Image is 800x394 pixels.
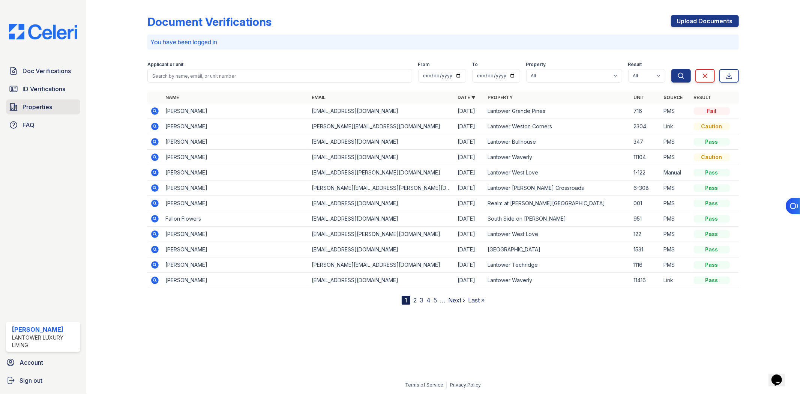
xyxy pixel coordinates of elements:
[162,150,308,165] td: [PERSON_NAME]
[485,196,630,211] td: Realm at [PERSON_NAME][GEOGRAPHIC_DATA]
[631,196,661,211] td: 001
[485,273,630,288] td: Lantower Waverly
[448,296,465,304] a: Next ›
[671,15,739,27] a: Upload Documents
[165,95,179,100] a: Name
[485,211,630,227] td: South Side on [PERSON_NAME]
[309,119,455,134] td: [PERSON_NAME][EMAIL_ADDRESS][DOMAIN_NAME]
[455,211,485,227] td: [DATE]
[631,119,661,134] td: 2304
[628,62,642,68] label: Result
[455,119,485,134] td: [DATE]
[768,364,792,386] iframe: chat widget
[309,242,455,257] td: [EMAIL_ADDRESS][DOMAIN_NAME]
[694,107,730,115] div: Fail
[309,165,455,180] td: [EMAIL_ADDRESS][PERSON_NAME][DOMAIN_NAME]
[162,134,308,150] td: [PERSON_NAME]
[485,257,630,273] td: Lantower Techridge
[23,102,52,111] span: Properties
[162,119,308,134] td: [PERSON_NAME]
[472,62,478,68] label: To
[12,334,77,349] div: Lantower Luxury Living
[694,215,730,223] div: Pass
[147,15,272,29] div: Document Verifications
[162,257,308,273] td: [PERSON_NAME]
[694,184,730,192] div: Pass
[23,120,35,129] span: FAQ
[418,62,430,68] label: From
[661,257,691,273] td: PMS
[661,134,691,150] td: PMS
[661,180,691,196] td: PMS
[485,150,630,165] td: Lantower Waverly
[694,95,711,100] a: Result
[661,104,691,119] td: PMS
[162,104,308,119] td: [PERSON_NAME]
[162,211,308,227] td: Fallon Flowers
[147,62,183,68] label: Applicant or unit
[485,165,630,180] td: Lantower West Love
[634,95,645,100] a: Unit
[455,242,485,257] td: [DATE]
[458,95,476,100] a: Date ▼
[446,382,448,388] div: |
[455,196,485,211] td: [DATE]
[6,81,80,96] a: ID Verifications
[485,134,630,150] td: Lantower Bullhouse
[631,165,661,180] td: 1-122
[455,227,485,242] td: [DATE]
[309,227,455,242] td: [EMAIL_ADDRESS][PERSON_NAME][DOMAIN_NAME]
[661,273,691,288] td: Link
[12,325,77,334] div: [PERSON_NAME]
[312,95,326,100] a: Email
[450,382,481,388] a: Privacy Policy
[455,257,485,273] td: [DATE]
[694,246,730,253] div: Pass
[631,242,661,257] td: 1531
[6,63,80,78] a: Doc Verifications
[694,230,730,238] div: Pass
[309,180,455,196] td: [PERSON_NAME][EMAIL_ADDRESS][PERSON_NAME][DOMAIN_NAME]
[440,296,445,305] span: …
[309,134,455,150] td: [EMAIL_ADDRESS][DOMAIN_NAME]
[694,169,730,176] div: Pass
[162,242,308,257] td: [PERSON_NAME]
[420,296,423,304] a: 3
[485,119,630,134] td: Lantower Weston Corners
[455,180,485,196] td: [DATE]
[147,69,412,83] input: Search by name, email, or unit number
[455,165,485,180] td: [DATE]
[485,242,630,257] td: [GEOGRAPHIC_DATA]
[434,296,437,304] a: 5
[162,180,308,196] td: [PERSON_NAME]
[485,227,630,242] td: Lantower West Love
[664,95,683,100] a: Source
[309,104,455,119] td: [EMAIL_ADDRESS][DOMAIN_NAME]
[6,99,80,114] a: Properties
[309,211,455,227] td: [EMAIL_ADDRESS][DOMAIN_NAME]
[694,200,730,207] div: Pass
[694,261,730,269] div: Pass
[455,273,485,288] td: [DATE]
[661,119,691,134] td: Link
[3,373,83,388] button: Sign out
[694,277,730,284] div: Pass
[162,196,308,211] td: [PERSON_NAME]
[309,257,455,273] td: [PERSON_NAME][EMAIL_ADDRESS][DOMAIN_NAME]
[485,104,630,119] td: Lantower Grande Pines
[468,296,485,304] a: Last »
[661,165,691,180] td: Manual
[488,95,513,100] a: Property
[3,355,83,370] a: Account
[694,123,730,130] div: Caution
[23,66,71,75] span: Doc Verifications
[661,227,691,242] td: PMS
[426,296,431,304] a: 4
[631,134,661,150] td: 347
[6,117,80,132] a: FAQ
[631,273,661,288] td: 11416
[631,257,661,273] td: 1116
[162,165,308,180] td: [PERSON_NAME]
[694,138,730,146] div: Pass
[162,273,308,288] td: [PERSON_NAME]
